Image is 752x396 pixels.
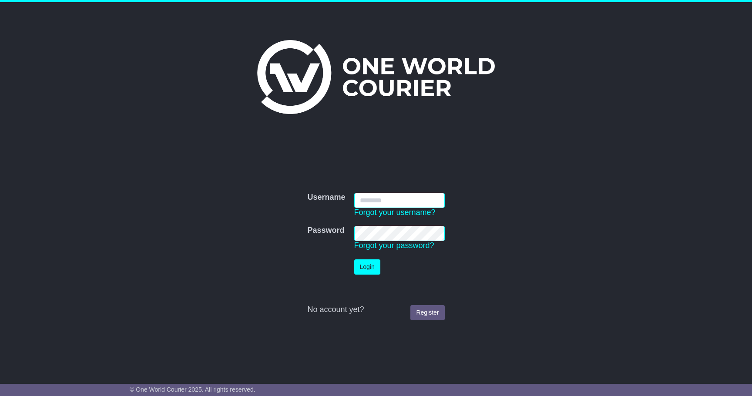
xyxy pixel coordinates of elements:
label: Password [307,226,344,235]
span: © One World Courier 2025. All rights reserved. [130,386,255,393]
button: Login [354,259,380,275]
a: Forgot your password? [354,241,434,250]
a: Register [410,305,444,320]
a: Forgot your username? [354,208,436,217]
img: One World [257,40,495,114]
label: Username [307,193,345,202]
div: No account yet? [307,305,444,315]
